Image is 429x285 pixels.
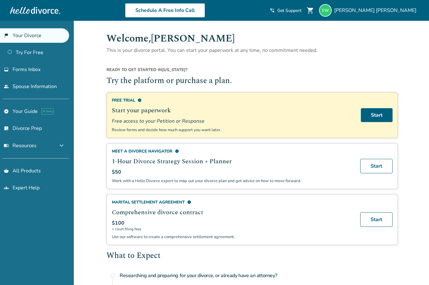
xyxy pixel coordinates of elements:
p: Work with a Hello Divorce expert to map out your divorce plan and get advice on how to move forward. [112,178,353,184]
span: shopping_basket [4,168,9,173]
span: $100 [112,220,124,226]
span: expand_more [58,142,65,149]
span: radio_button_unchecked [110,273,115,278]
div: [US_STATE] ? [106,67,398,75]
h2: 1-Hour Divorce Strategy Session + Planner [112,157,353,166]
span: + court filing fees [112,226,353,232]
span: Resources [4,142,36,149]
span: AI beta [41,108,54,115]
h2: Try the platform or purchase a plan. [106,75,398,87]
span: Ready to get started in [106,67,162,73]
span: flag_2 [4,33,9,38]
span: info [175,149,179,153]
h2: What to Expect [106,250,398,262]
span: [PERSON_NAME] [PERSON_NAME] [334,7,419,14]
span: $50 [112,169,121,176]
div: Meet a divorce navigator [112,148,353,154]
a: Start [360,212,393,227]
h2: Start your paperwork [112,106,353,115]
span: Free access to your Petition or Response [112,118,353,125]
span: explore [4,109,9,114]
h2: Comprehensive divorce contract [112,208,353,217]
span: people [4,84,9,89]
span: inbox [4,67,9,72]
span: list_alt_check [4,126,9,131]
span: info [187,200,191,204]
h1: Welcome, [PERSON_NAME] [106,31,398,46]
span: shopping_cart [307,7,314,14]
a: Start [360,159,393,173]
p: Review forms and decide how much support you want later. [112,127,353,133]
a: Start [361,108,393,122]
span: menu_book [4,143,9,148]
iframe: Chat Widget [398,255,429,285]
p: Use our software to create a comprehensive settlement agreement. [112,234,353,240]
h4: Researching and preparing for your divorce, or already have an attorney? [120,269,398,282]
img: nikkiwilsey@gmail.com [319,4,332,17]
a: phone_in_talkGet Support [270,8,301,14]
span: groups [4,185,9,190]
div: Free Trial [112,98,353,103]
span: phone_in_talk [270,8,275,13]
p: This is your divorce portal. You can start your paperwork at any time, no commitment needed. [106,46,398,54]
a: Schedule A Free Info Call [125,3,205,18]
span: Get Support [277,8,301,14]
span: Forms Inbox [13,66,41,73]
div: Marital Settlement Agreement [112,199,353,205]
span: info [138,98,142,102]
